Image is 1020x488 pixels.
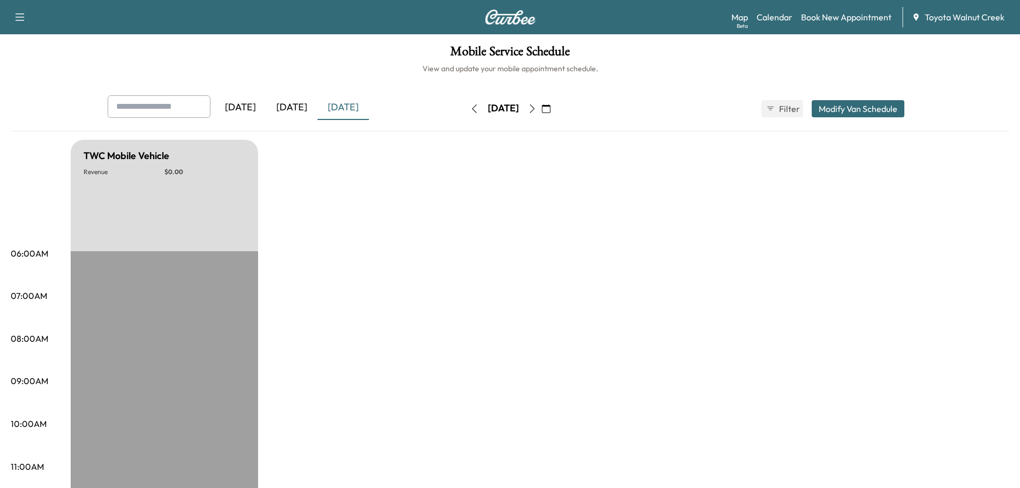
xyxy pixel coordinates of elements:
span: Filter [779,102,798,115]
button: Modify Van Schedule [812,100,904,117]
div: Beta [737,22,748,30]
p: 10:00AM [11,417,47,430]
div: [DATE] [488,102,519,115]
p: 08:00AM [11,332,48,345]
h5: TWC Mobile Vehicle [84,148,169,163]
div: [DATE] [318,95,369,120]
div: [DATE] [215,95,266,120]
h1: Mobile Service Schedule [11,45,1009,63]
p: 09:00AM [11,374,48,387]
a: Calendar [757,11,792,24]
div: [DATE] [266,95,318,120]
a: MapBeta [731,11,748,24]
p: 06:00AM [11,247,48,260]
a: Book New Appointment [801,11,891,24]
p: 07:00AM [11,289,47,302]
span: Toyota Walnut Creek [925,11,1004,24]
p: Revenue [84,168,164,176]
p: 11:00AM [11,460,44,473]
img: Curbee Logo [485,10,536,25]
h6: View and update your mobile appointment schedule. [11,63,1009,74]
button: Filter [761,100,803,117]
p: $ 0.00 [164,168,245,176]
